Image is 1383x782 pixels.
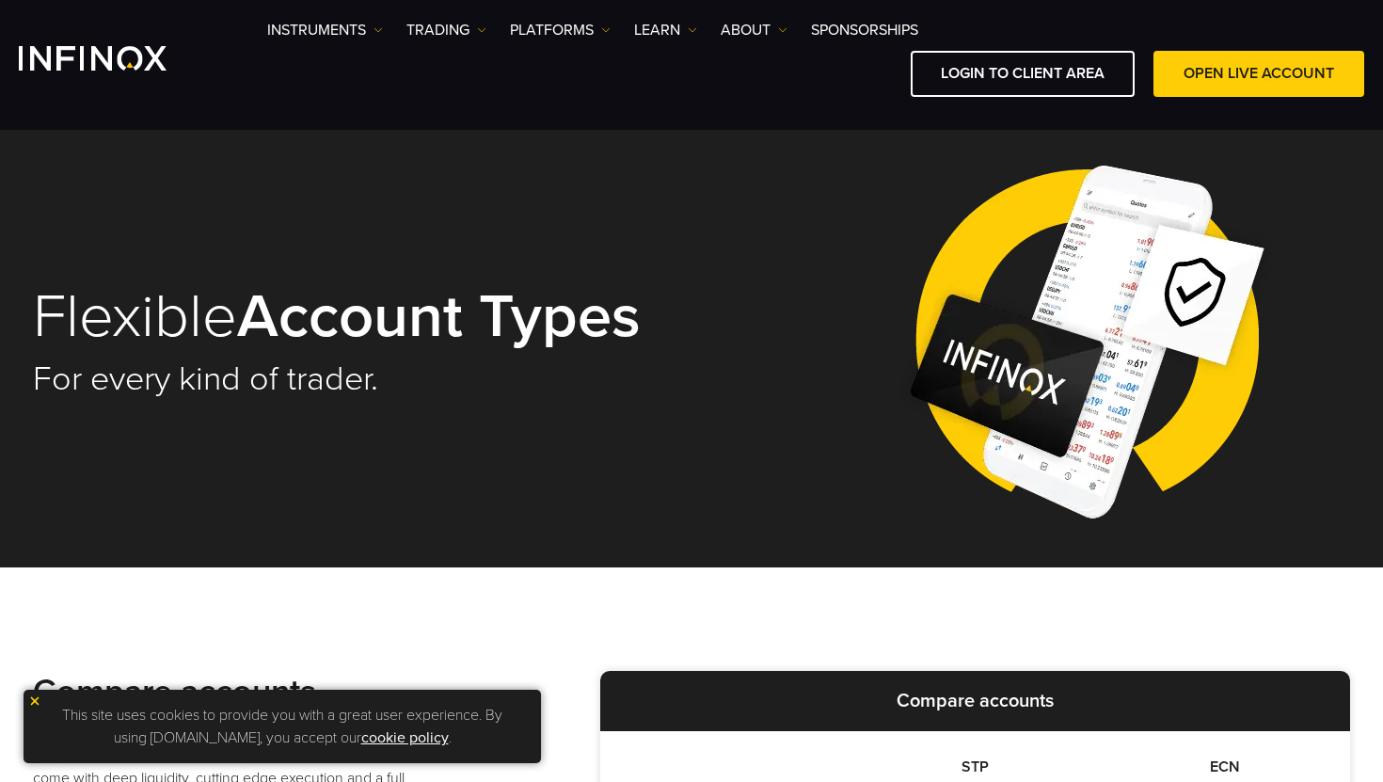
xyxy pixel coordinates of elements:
a: LOGIN TO CLIENT AREA [911,51,1135,97]
strong: Account Types [237,279,641,354]
img: yellow close icon [28,694,41,708]
a: INFINOX Logo [19,46,211,71]
a: Learn [634,19,697,41]
strong: Compare accounts [33,671,316,711]
a: ABOUT [721,19,787,41]
p: This site uses cookies to provide you with a great user experience. By using [DOMAIN_NAME], you a... [33,699,532,754]
a: cookie policy [361,728,449,747]
a: SPONSORSHIPS [811,19,918,41]
a: Instruments [267,19,383,41]
a: OPEN LIVE ACCOUNT [1153,51,1364,97]
h2: For every kind of trader. [33,359,665,400]
h1: Flexible [33,285,665,349]
a: TRADING [406,19,486,41]
strong: Compare accounts [897,690,1054,712]
a: PLATFORMS [510,19,611,41]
